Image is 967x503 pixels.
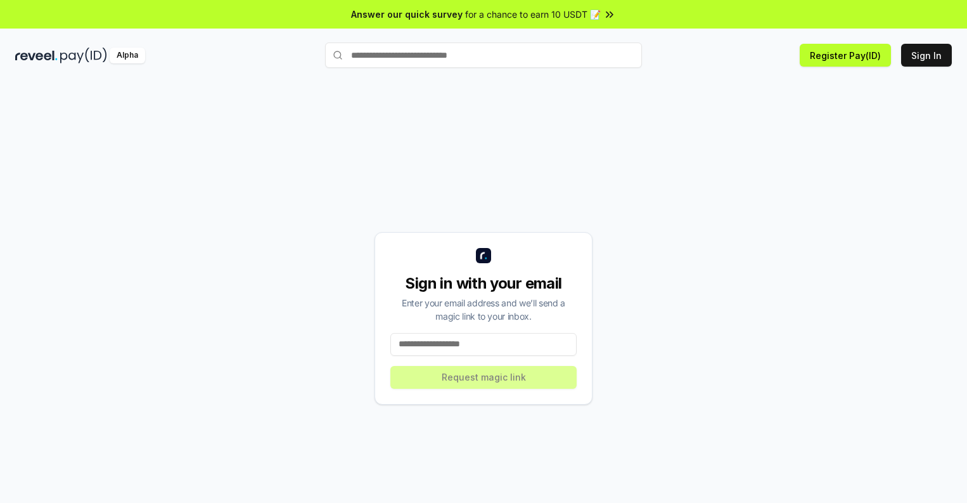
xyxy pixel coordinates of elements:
div: Enter your email address and we’ll send a magic link to your inbox. [390,296,577,323]
button: Register Pay(ID) [800,44,891,67]
img: reveel_dark [15,48,58,63]
span: for a chance to earn 10 USDT 📝 [465,8,601,21]
div: Sign in with your email [390,273,577,294]
button: Sign In [901,44,952,67]
img: pay_id [60,48,107,63]
span: Answer our quick survey [351,8,463,21]
div: Alpha [110,48,145,63]
img: logo_small [476,248,491,263]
